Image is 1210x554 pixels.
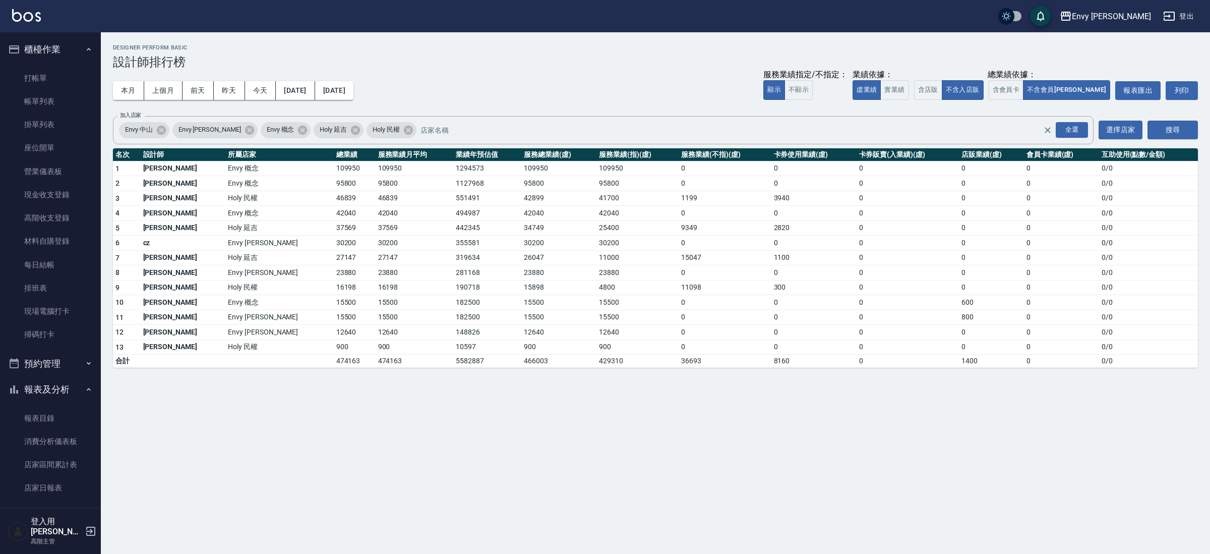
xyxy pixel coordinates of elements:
[679,236,771,251] td: 0
[376,176,454,191] td: 95800
[679,340,771,355] td: 0
[376,191,454,206] td: 46839
[214,81,245,100] button: 昨天
[771,236,857,251] td: 0
[183,81,214,100] button: 前天
[771,191,857,206] td: 3940
[679,295,771,310] td: 0
[521,206,596,221] td: 42040
[1099,191,1198,206] td: 0 / 0
[4,476,97,500] a: 店家日報表
[376,265,454,281] td: 23880
[115,179,119,187] span: 2
[771,295,857,310] td: 0
[1024,310,1099,325] td: 0
[959,340,1024,355] td: 0
[453,340,521,355] td: 10597
[113,81,144,100] button: 本月
[225,148,333,161] th: 所屬店家
[959,265,1024,281] td: 0
[1024,236,1099,251] td: 0
[453,250,521,265] td: 319634
[225,250,333,265] td: Holy 延吉
[334,310,376,325] td: 15500
[1023,80,1110,100] button: 不含會員[PERSON_NAME]
[115,209,119,217] span: 4
[1099,250,1198,265] td: 0 / 0
[4,323,97,346] a: 掃碼打卡
[679,310,771,325] td: 0
[225,280,333,295] td: Holy 民權
[1099,340,1198,355] td: 0 / 0
[334,206,376,221] td: 42040
[453,191,521,206] td: 551491
[225,191,333,206] td: Holy 民權
[4,136,97,159] a: 座位開單
[4,253,97,276] a: 每日結帳
[959,280,1024,295] td: 0
[314,125,353,135] span: Holy 延吉
[113,55,1198,69] h3: 設計師排行榜
[225,206,333,221] td: Envy 概念
[334,325,376,340] td: 12640
[679,161,771,176] td: 0
[334,176,376,191] td: 95800
[453,148,521,161] th: 業績年預估值
[857,340,959,355] td: 0
[120,112,141,119] label: 加入店家
[453,161,521,176] td: 1294573
[113,44,1198,51] h2: Designer Perform Basic
[857,325,959,340] td: 0
[959,206,1024,221] td: 0
[521,355,596,368] td: 466003
[771,280,857,295] td: 300
[418,121,1061,139] input: 店家名稱
[141,280,226,295] td: [PERSON_NAME]
[225,236,333,251] td: Envy [PERSON_NAME]
[4,453,97,476] a: 店家區間累計表
[4,113,97,136] a: 掛單列表
[453,236,521,251] td: 355581
[679,220,771,236] td: 9349
[453,176,521,191] td: 1127968
[453,265,521,281] td: 281168
[853,70,909,80] div: 業績依據：
[771,310,857,325] td: 0
[141,310,226,325] td: [PERSON_NAME]
[115,284,119,292] span: 9
[141,265,226,281] td: [PERSON_NAME]
[141,220,226,236] td: [PERSON_NAME]
[521,191,596,206] td: 42899
[12,9,41,22] img: Logo
[115,254,119,262] span: 7
[4,500,97,523] a: 店家排行榜
[679,355,771,368] td: 36693
[596,250,679,265] td: 11000
[4,206,97,230] a: 高階收支登錄
[225,295,333,310] td: Envy 概念
[376,250,454,265] td: 27147
[1031,6,1051,26] button: save
[376,295,454,310] td: 15500
[989,80,1024,100] button: 含會員卡
[31,537,82,546] p: 高階主管
[1024,220,1099,236] td: 0
[4,90,97,113] a: 帳單列表
[141,161,226,176] td: [PERSON_NAME]
[596,325,679,340] td: 12640
[245,81,276,100] button: 今天
[376,161,454,176] td: 109950
[1115,81,1161,100] a: 報表匯出
[1099,355,1198,368] td: 0 / 0
[115,194,119,202] span: 3
[4,276,97,300] a: 排班表
[225,220,333,236] td: Holy 延吉
[4,183,97,206] a: 現金收支登錄
[857,236,959,251] td: 0
[596,340,679,355] td: 900
[115,164,119,173] span: 1
[141,295,226,310] td: [PERSON_NAME]
[334,220,376,236] td: 37569
[1099,176,1198,191] td: 0 / 0
[959,191,1024,206] td: 0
